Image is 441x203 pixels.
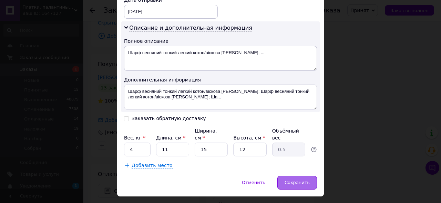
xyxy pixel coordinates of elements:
[124,85,317,109] textarea: Шарф весняний тонкий легкий котон/віскоза [PERSON_NAME]; Шарф весняний тонкий легкий котон/віскоз...
[124,38,317,45] div: Полное описание
[242,180,265,185] span: Отменить
[132,163,173,168] span: Добавить место
[233,135,265,141] label: Высота, см
[124,135,145,141] label: Вес, кг
[124,46,317,71] textarea: Шарф весняний тонкий легкий котон/віскоза [PERSON_NAME]; ...
[285,180,310,185] span: Сохранить
[124,76,317,83] div: Дополнительная информация
[195,128,217,141] label: Ширина, см
[132,116,206,122] div: Заказать обратную доставку
[129,25,252,31] span: Описание и дополнительная информация
[272,127,305,141] div: Объёмный вес
[156,135,185,141] label: Длина, см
